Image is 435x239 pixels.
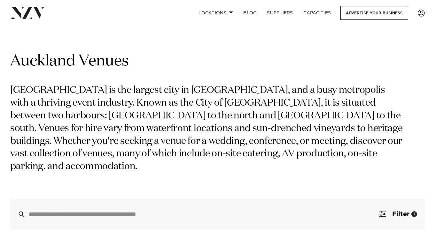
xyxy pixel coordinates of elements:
a: SUPPLIERS [262,6,298,20]
div: 1 [411,211,417,217]
button: Filter1 [372,199,425,229]
span: Filter [392,211,409,217]
a: BLOG [238,6,262,20]
img: nzv-logo.png [10,7,45,19]
a: Locations [193,6,238,20]
a: Advertise your business [340,6,408,20]
p: [GEOGRAPHIC_DATA] is the largest city in [GEOGRAPHIC_DATA], and a busy metropolis with a thriving... [10,84,405,173]
a: Capacities [298,6,336,20]
h1: Auckland Venues [10,51,425,71]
